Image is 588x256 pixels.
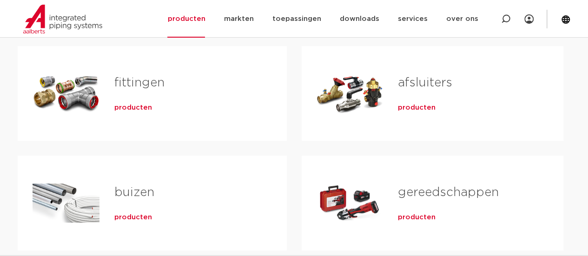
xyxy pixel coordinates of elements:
[114,103,152,112] a: producten
[397,213,435,222] a: producten
[397,186,498,198] a: gereedschappen
[397,77,452,89] a: afsluiters
[114,213,152,222] a: producten
[114,186,154,198] a: buizen
[397,103,435,112] a: producten
[114,77,165,89] a: fittingen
